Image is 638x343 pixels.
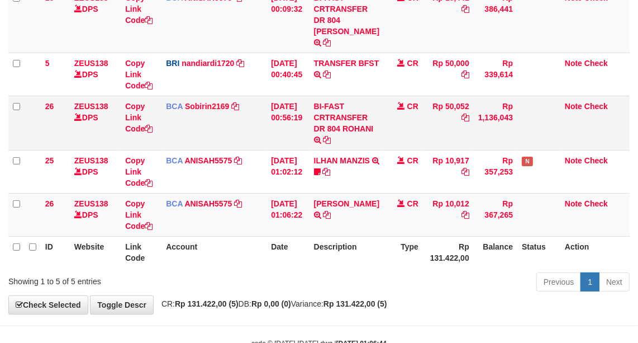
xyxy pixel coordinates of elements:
[234,199,242,208] a: Copy ANISAH5575 to clipboard
[70,193,121,236] td: DPS
[407,199,418,208] span: CR
[565,59,582,68] a: Note
[423,53,474,96] td: Rp 50,000
[166,102,183,111] span: BCA
[125,199,153,231] a: Copy Link Code
[310,236,384,268] th: Description
[474,150,517,193] td: Rp 357,253
[474,53,517,96] td: Rp 339,614
[423,150,474,193] td: Rp 10,917
[45,156,54,165] span: 25
[323,135,331,144] a: Copy BI-FAST CRTRANSFER DR 804 ROHANI to clipboard
[266,193,309,236] td: [DATE] 01:06:22
[156,299,387,308] span: CR: DB: Variance:
[90,295,154,314] a: Toggle Descr
[161,236,266,268] th: Account
[266,53,309,96] td: [DATE] 00:40:45
[599,272,630,292] a: Next
[175,299,239,308] strong: Rp 131.422,00 (5)
[407,102,418,111] span: CR
[70,96,121,150] td: DPS
[584,59,608,68] a: Check
[166,199,183,208] span: BCA
[323,38,331,47] a: Copy BI-FAST CRTRANSFER DR 804 AGUS SALIM to clipboard
[45,199,54,208] span: 26
[323,167,331,176] a: Copy ILHAN MANZIS to clipboard
[384,236,423,268] th: Type
[423,193,474,236] td: Rp 10,012
[185,102,229,111] a: Sobirin2169
[234,156,242,165] a: Copy ANISAH5575 to clipboard
[266,236,309,268] th: Date
[41,236,70,268] th: ID
[74,102,108,111] a: ZEUS138
[517,236,560,268] th: Status
[323,210,331,219] a: Copy AHMAD HASAN to clipboard
[45,102,54,111] span: 26
[584,102,608,111] a: Check
[70,236,121,268] th: Website
[8,295,88,314] a: Check Selected
[461,210,469,219] a: Copy Rp 10,012 to clipboard
[231,102,239,111] a: Copy Sobirin2169 to clipboard
[461,113,469,122] a: Copy Rp 50,052 to clipboard
[70,150,121,193] td: DPS
[565,199,582,208] a: Note
[125,59,153,90] a: Copy Link Code
[182,59,234,68] a: nandiardi1720
[314,156,370,165] a: ILHAN MANZIS
[125,156,153,187] a: Copy Link Code
[236,59,244,68] a: Copy nandiardi1720 to clipboard
[565,156,582,165] a: Note
[310,96,384,150] td: BI-FAST CRTRANSFER DR 804 ROHANI
[184,199,232,208] a: ANISAH5575
[125,102,153,133] a: Copy Link Code
[266,150,309,193] td: [DATE] 01:02:12
[461,4,469,13] a: Copy Rp 10,441 to clipboard
[74,156,108,165] a: ZEUS138
[461,167,469,176] a: Copy Rp 10,917 to clipboard
[423,96,474,150] td: Rp 50,052
[251,299,291,308] strong: Rp 0,00 (0)
[314,199,379,208] a: [PERSON_NAME]
[70,53,121,96] td: DPS
[266,96,309,150] td: [DATE] 00:56:19
[323,299,387,308] strong: Rp 131.422,00 (5)
[565,102,582,111] a: Note
[536,272,581,292] a: Previous
[474,96,517,150] td: Rp 1,136,043
[184,156,232,165] a: ANISAH5575
[45,59,50,68] span: 5
[580,272,599,292] a: 1
[584,156,608,165] a: Check
[74,59,108,68] a: ZEUS138
[560,236,630,268] th: Action
[323,70,331,79] a: Copy TRANSFER BFST to clipboard
[166,156,183,165] span: BCA
[314,59,379,68] a: TRANSFER BFST
[474,193,517,236] td: Rp 367,265
[407,156,418,165] span: CR
[584,199,608,208] a: Check
[8,271,258,287] div: Showing 1 to 5 of 5 entries
[166,59,179,68] span: BRI
[522,157,533,166] span: Has Note
[74,199,108,208] a: ZEUS138
[423,236,474,268] th: Rp 131.422,00
[407,59,418,68] span: CR
[121,236,161,268] th: Link Code
[474,236,517,268] th: Balance
[461,70,469,79] a: Copy Rp 50,000 to clipboard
